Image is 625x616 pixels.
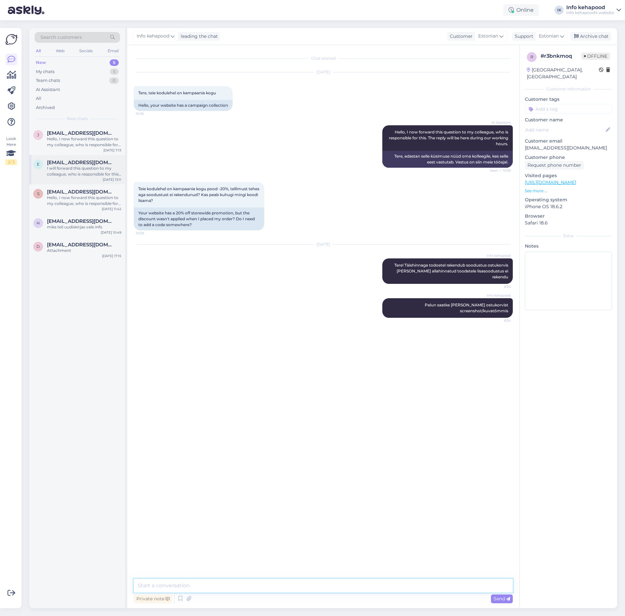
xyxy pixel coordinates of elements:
span: Offline [581,53,610,60]
span: j [37,132,39,137]
a: Info kehapoodInfo kehapood's website [566,5,621,15]
div: [DATE] [134,69,513,75]
span: sigrid358@hotmail.com [47,189,115,195]
span: Info kehapood [486,253,511,258]
div: Tere, edastan selle küsimuse nüüd oma kolleegile, kes selle eest vastutab. Vastus on siin meie tö... [382,151,513,168]
div: [DATE] 10:49 [101,230,121,235]
div: Info kehapood [566,5,614,10]
div: Email [106,47,120,55]
div: Look Here [5,136,17,165]
p: Safari 18.6 [525,220,612,226]
div: New [36,59,46,66]
div: Hello, your website has a campaign collection [134,100,233,111]
div: Support [512,33,533,40]
span: d [37,244,40,249]
div: Hello, I now forward this question to my colleague, who is responsible for this. The reply will b... [47,136,121,148]
p: Customer phone [525,154,612,161]
div: 0 [109,77,119,84]
span: Send [494,596,510,602]
p: See more ... [525,188,612,194]
span: New chats [67,116,88,122]
div: [DATE] 7:13 [103,148,121,153]
p: Customer email [525,138,612,145]
div: Attachment [47,248,121,254]
span: Estonian [539,33,559,40]
div: miks teil uudiskirjas vale info [47,224,121,230]
div: Archive chat [570,32,611,41]
div: Info kehapood's website [566,10,614,15]
span: Tere, teie kodulehel on kampaania kogu [138,90,216,95]
div: [GEOGRAPHIC_DATA], [GEOGRAPHIC_DATA] [527,67,599,80]
span: havih55236@bitmens.com [47,218,115,224]
span: Teie kodulehel on kampaania kogu pood -20%, tellimust tehes aga soodustust ei rakendunud? Kas pea... [138,186,260,203]
div: Your website has a 20% off storewide promotion, but the discount wasn't applied when I placed my ... [134,208,264,230]
div: Hello, I now forward this question to my colleague, who is responsible for this. The reply will b... [47,195,121,207]
span: Seen ✓ 10:36 [486,168,511,173]
span: ester.enna@gmail.com [47,160,115,165]
div: [DATE] 11:42 [102,207,121,211]
p: [EMAIL_ADDRESS][DOMAIN_NAME] [525,145,612,151]
span: e [37,162,39,167]
div: [DATE] 13:11 [103,177,121,182]
span: s [37,191,39,196]
input: Add name [525,126,604,133]
div: leading the chat [178,33,218,40]
div: Archived [36,104,55,111]
div: Socials [78,47,94,55]
span: h [37,221,40,225]
span: Info kehapood [137,33,169,40]
div: [DATE] [134,241,513,247]
input: Add a tag [525,104,612,114]
span: dourou.xristina@yahoo.gr [47,242,115,248]
span: r [530,54,533,59]
div: Team chats [36,77,60,84]
div: 5 [110,69,119,75]
span: 8:34 [486,284,511,289]
p: Notes [525,243,612,250]
div: Request phone number [525,161,584,170]
div: All [35,47,42,55]
img: Askly Logo [5,33,18,46]
p: iPhone OS 18.6.2 [525,203,612,210]
span: Search customers [40,34,82,41]
span: 10:38 [136,231,160,236]
span: Estonian [478,33,498,40]
div: 2 / 3 [5,159,17,165]
span: Info kehapood [486,293,511,298]
div: Chat started [134,55,513,61]
span: Tere! Täishinnaga todoetel rakendub soodustus ostukorvis [PERSON_NAME] allahinnatud toodetele lis... [394,263,509,279]
p: Browser [525,213,612,220]
span: Hello, I now forward this question to my colleague, who is responsible for this. The reply will b... [389,130,509,146]
div: Private note [134,594,172,603]
div: 5 [110,59,119,66]
div: AI Assistant [36,86,60,93]
div: Web [54,47,66,55]
div: Online [503,4,539,16]
a: [URL][DOMAIN_NAME] [525,179,576,185]
span: AI Assistant [486,120,511,125]
div: IK [555,6,564,15]
p: Operating system [525,196,612,203]
div: Customer information [525,86,612,92]
div: My chats [36,69,54,75]
div: # r3bnkmoq [541,52,581,60]
p: Visited pages [525,172,612,179]
div: [DATE] 17:15 [102,254,121,258]
span: Palun saatke [PERSON_NAME] ostukorvist screenshot/kuvatõmmis [425,302,509,313]
span: jaanakure@gmail.com [47,130,115,136]
p: Customer tags [525,96,612,103]
span: 10:36 [136,111,160,116]
div: I will forward this question to my colleague, who is responsible for this. The reply will be here... [47,165,121,177]
p: Customer name [525,116,612,123]
div: Customer [447,33,473,40]
div: All [36,95,41,102]
div: Extra [525,233,612,239]
span: 8:34 [486,318,511,323]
